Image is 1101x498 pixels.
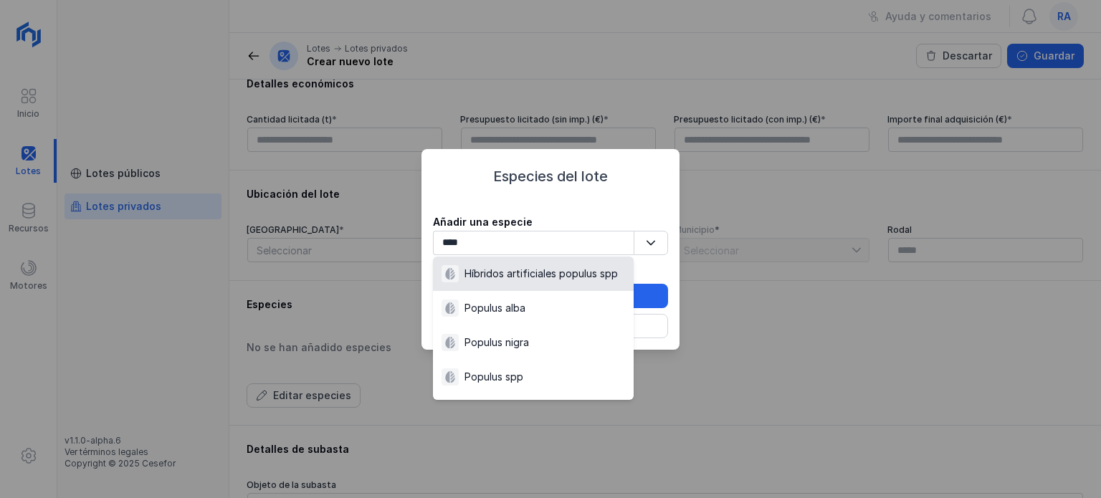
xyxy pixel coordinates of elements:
[464,370,523,384] div: Populus spp
[433,215,668,229] div: Añadir una especie
[433,360,634,394] li: [object Object]
[433,291,634,325] li: [object Object]
[464,301,525,315] div: Populus alba
[433,325,634,360] li: [object Object]
[433,248,634,471] ul: Option List
[433,166,668,186] div: Especies del lote
[464,267,618,281] div: Híbridos artificiales populus spp
[464,335,529,350] div: Populus nigra
[433,394,634,428] li: [object Object]
[433,257,634,291] li: [object Object]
